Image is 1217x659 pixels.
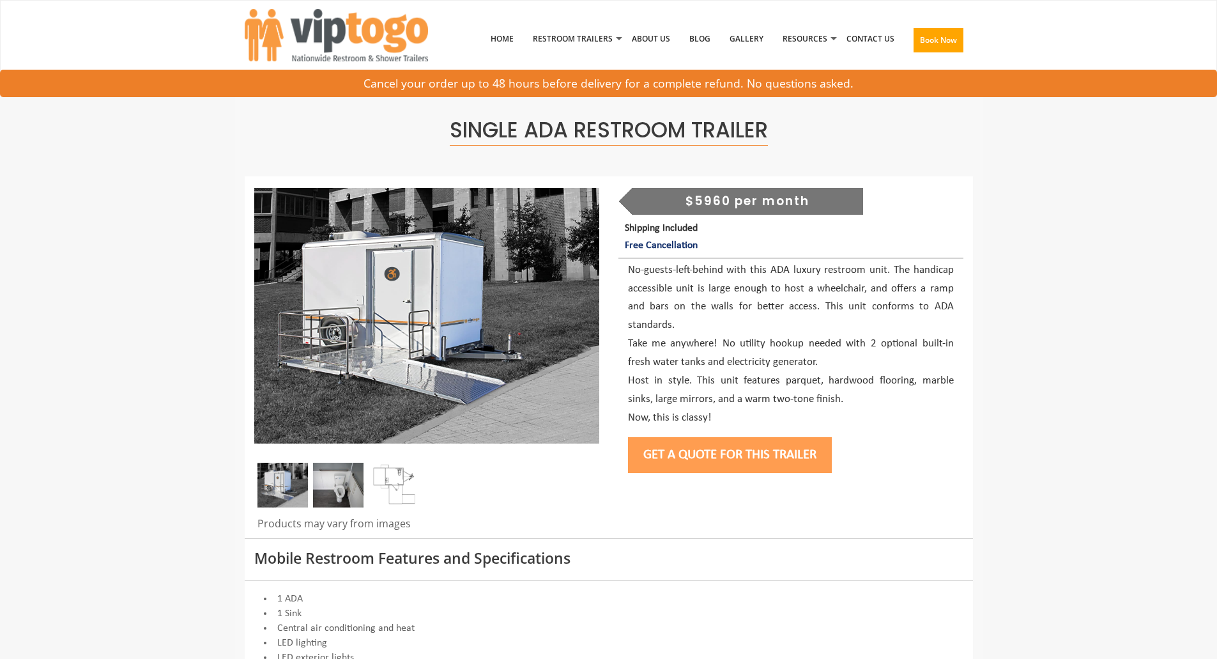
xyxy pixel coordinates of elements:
li: LED lighting [254,636,963,651]
div: $5960 per month [632,188,863,215]
a: Contact Us [837,6,904,72]
a: About Us [622,6,680,72]
p: No-guests-left-behind with this ADA luxury restroom unit. The handicap accessible unit is large e... [628,261,954,428]
p: Shipping Included [625,220,963,254]
h3: Mobile Restroom Features and Specifications [254,550,963,566]
li: 1 Sink [254,607,963,621]
a: Restroom Trailers [523,6,622,72]
span: Single ADA Restroom Trailer [450,115,768,146]
img: Single ADA Inside-min [313,463,364,508]
a: Resources [773,6,837,72]
img: Single ADA plan [369,463,420,508]
span: Free Cancellation [625,240,698,251]
a: Home [481,6,523,72]
a: Book Now [904,6,973,80]
a: Blog [680,6,720,72]
a: Gallery [720,6,773,72]
img: VIPTOGO [245,9,428,61]
button: Book Now [914,28,963,52]
div: Products may vary from images [254,516,599,538]
img: Single ADA [254,188,599,444]
li: 1 ADA [254,592,963,607]
li: Central air conditioning and heat [254,621,963,636]
a: Get a Quote for this Trailer [628,448,832,461]
button: Get a Quote for this Trailer [628,437,832,473]
img: Single ADA [257,463,308,508]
